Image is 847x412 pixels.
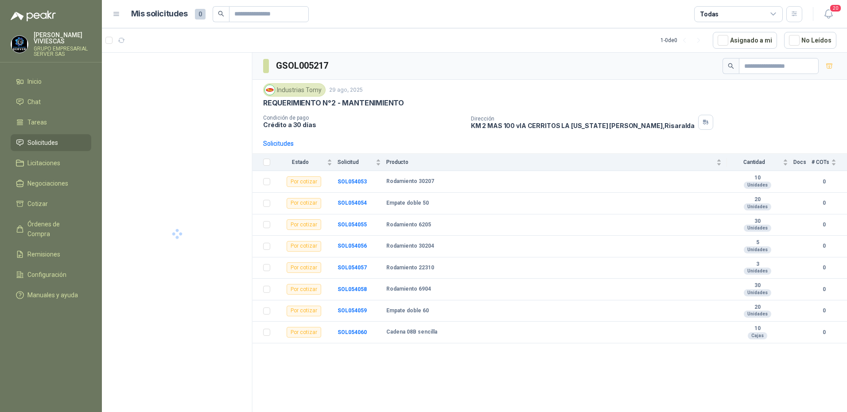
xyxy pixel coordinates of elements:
span: Estado [276,159,325,165]
span: Cantidad [727,159,781,165]
b: 20 [727,304,788,311]
div: Por cotizar [287,198,321,209]
img: Logo peakr [11,11,56,21]
b: Empate doble 60 [386,307,429,315]
p: GRUPO EMPRESARIAL SERVER SAS [34,46,91,57]
b: 0 [812,221,836,229]
b: 0 [812,199,836,207]
b: 0 [812,178,836,186]
th: Docs [793,154,812,171]
b: Rodamiento 30207 [386,178,434,185]
a: SOL054060 [338,329,367,335]
span: Licitaciones [27,158,60,168]
a: Chat [11,93,91,110]
span: Tareas [27,117,47,127]
b: 3 [727,261,788,268]
span: Inicio [27,77,42,86]
span: Solicitudes [27,138,58,148]
b: Rodamiento 22310 [386,264,434,272]
span: Configuración [27,270,66,280]
div: Todas [700,9,719,19]
span: Manuales y ayuda [27,290,78,300]
button: Asignado a mi [713,32,777,49]
b: 10 [727,175,788,182]
b: Rodamiento 30204 [386,243,434,250]
b: 30 [727,282,788,289]
a: SOL054059 [338,307,367,314]
b: Rodamiento 6205 [386,222,431,229]
span: search [218,11,224,17]
div: Cajas [748,332,767,339]
span: 20 [829,4,842,12]
div: Por cotizar [287,306,321,316]
b: Cadena 08B sencilla [386,329,437,336]
img: Company Logo [11,36,28,53]
button: 20 [820,6,836,22]
div: Unidades [744,225,771,232]
a: Manuales y ayuda [11,287,91,303]
b: 0 [812,264,836,272]
b: 0 [812,242,836,250]
div: Unidades [744,268,771,275]
div: Por cotizar [287,284,321,295]
b: 0 [812,328,836,337]
p: KM 2 MAS 100 vIA CERRITOS LA [US_STATE] [PERSON_NAME] , Risaralda [471,122,695,129]
p: [PERSON_NAME] VIVIESCAS [34,32,91,44]
span: Órdenes de Compra [27,219,83,239]
th: Estado [276,154,338,171]
span: Producto [386,159,715,165]
th: Cantidad [727,154,793,171]
a: Licitaciones [11,155,91,171]
b: 5 [727,239,788,246]
b: 10 [727,325,788,332]
b: 20 [727,196,788,203]
div: Unidades [744,289,771,296]
div: Unidades [744,311,771,318]
a: Solicitudes [11,134,91,151]
div: 1 - 0 de 0 [661,33,706,47]
b: Rodamiento 6904 [386,286,431,293]
div: Por cotizar [287,241,321,252]
img: Company Logo [265,85,275,95]
b: 0 [812,307,836,315]
button: No Leídos [784,32,836,49]
span: Solicitud [338,159,374,165]
span: Negociaciones [27,179,68,188]
h3: GSOL005217 [276,59,330,73]
a: SOL054057 [338,264,367,271]
a: SOL054053 [338,179,367,185]
a: SOL054055 [338,222,367,228]
p: 29 ago, 2025 [329,86,363,94]
p: Condición de pago [263,115,464,121]
th: Solicitud [338,154,386,171]
p: Dirección [471,116,695,122]
a: Negociaciones [11,175,91,192]
span: search [728,63,734,69]
div: Industrias Tomy [263,83,326,97]
th: Producto [386,154,727,171]
a: Órdenes de Compra [11,216,91,242]
p: Crédito a 30 días [263,121,464,128]
a: SOL054056 [338,243,367,249]
a: SOL054054 [338,200,367,206]
a: Inicio [11,73,91,90]
span: Remisiones [27,249,60,259]
div: Por cotizar [287,176,321,187]
span: # COTs [812,159,829,165]
span: Chat [27,97,41,107]
div: Unidades [744,182,771,189]
p: REQUERIMIENTO N°2 - MANTENIMIENTO [263,98,404,108]
a: Configuración [11,266,91,283]
a: SOL054058 [338,286,367,292]
div: Solicitudes [263,139,294,148]
div: Unidades [744,203,771,210]
div: Unidades [744,246,771,253]
a: Cotizar [11,195,91,212]
div: Por cotizar [287,327,321,338]
a: Remisiones [11,246,91,263]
